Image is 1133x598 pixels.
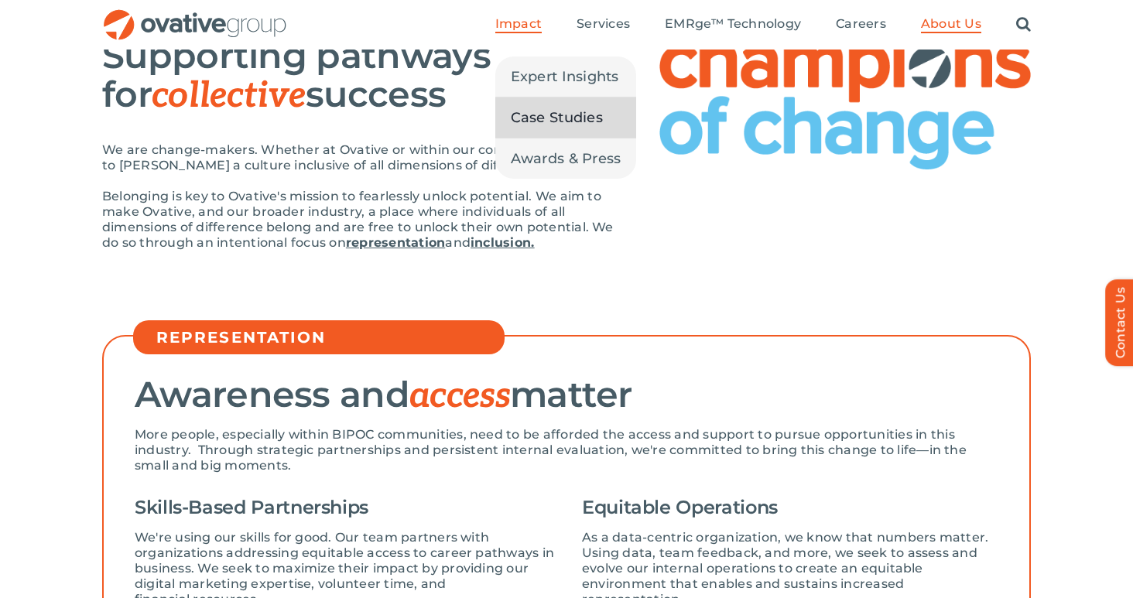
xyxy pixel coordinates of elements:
[135,497,559,518] h4: Skills-Based Partnerships
[495,56,637,97] a: Expert Insights
[346,235,445,250] a: representation
[1016,16,1031,33] a: Search
[102,36,628,115] h2: Supporting pathways for success
[659,29,1031,169] img: Social Impact – Champions of Change Logo
[445,235,471,250] span: and
[152,74,306,118] span: collective
[836,16,886,32] span: Careers
[577,16,630,33] a: Services
[102,189,628,251] p: Belonging is key to Ovative's mission to fearlessly unlock potential. We aim to make Ovative, and...
[665,16,801,32] span: EMRge™ Technology
[511,148,621,169] span: Awards & Press
[836,16,886,33] a: Careers
[135,427,998,473] p: More people, especially within BIPOC communities, need to be afforded the access and support to p...
[582,497,998,518] h4: Equitable Operations
[135,375,998,415] h2: Awareness and matter
[495,16,542,32] span: Impact
[921,16,981,32] span: About Us
[102,8,288,22] a: OG_Full_horizontal_RGB
[471,235,534,250] a: inclusion.
[409,374,510,418] span: access
[665,16,801,33] a: EMRge™ Technology
[511,107,603,128] span: Case Studies
[156,328,497,347] h5: REPRESENTATION
[495,138,637,179] a: Awards & Press
[495,16,542,33] a: Impact
[102,142,628,173] p: We are change-makers. Whether at Ovative or within our communities, we seek to [PERSON_NAME] a cu...
[511,66,619,87] span: Expert Insights
[495,97,637,138] a: Case Studies
[577,16,630,32] span: Services
[921,16,981,33] a: About Us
